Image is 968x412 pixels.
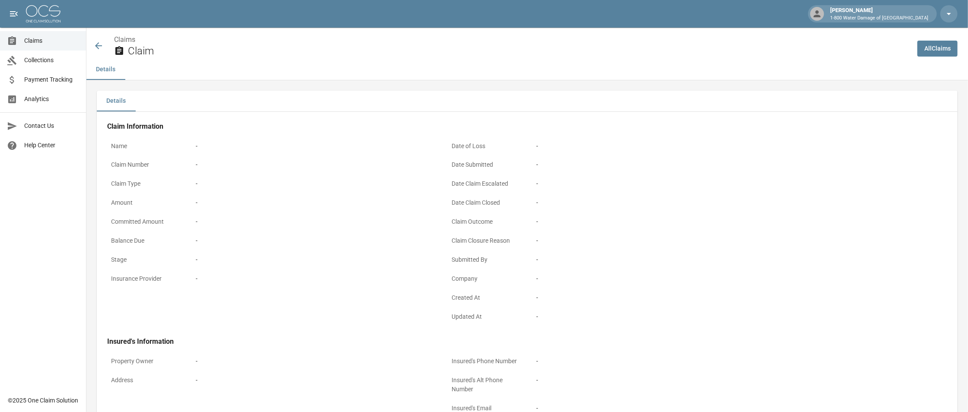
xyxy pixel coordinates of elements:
div: - [196,376,433,385]
button: Details [97,91,136,111]
div: - [196,160,433,169]
h2: Claim [128,45,911,57]
p: Claim Type [107,175,185,192]
a: Claims [114,35,135,44]
span: Payment Tracking [24,75,79,84]
nav: breadcrumb [114,35,911,45]
p: Stage [107,251,185,268]
div: - [196,217,433,226]
button: open drawer [5,5,22,22]
div: - [196,255,433,264]
p: Amount [107,194,185,211]
p: Insured's Phone Number [448,353,525,370]
span: Claims [24,36,79,45]
p: Submitted By [448,251,525,268]
p: Claim Number [107,156,185,173]
p: Date Submitted [448,156,525,173]
div: - [536,376,774,385]
p: Company [448,270,525,287]
span: Contact Us [24,121,79,130]
div: - [536,236,774,245]
p: Date Claim Escalated [448,175,525,192]
div: - [536,255,774,264]
div: - [536,198,774,207]
p: Updated At [448,308,525,325]
div: - [196,142,433,151]
div: - [196,236,433,245]
div: - [536,312,774,321]
div: - [536,179,774,188]
p: Name [107,138,185,155]
div: details tabs [97,91,958,111]
p: Date of Loss [448,138,525,155]
h4: Insured's Information [107,337,778,346]
div: - [536,217,774,226]
div: - [196,179,433,188]
p: Insurance Provider [107,270,185,287]
button: Details [86,59,125,80]
div: - [536,142,774,151]
span: Help Center [24,141,79,150]
p: Date Claim Closed [448,194,525,211]
span: Collections [24,56,79,65]
div: - [196,357,433,366]
p: Committed Amount [107,213,185,230]
p: Created At [448,289,525,306]
div: - [536,293,774,302]
div: anchor tabs [86,59,968,80]
p: Claim Closure Reason [448,232,525,249]
p: Claim Outcome [448,213,525,230]
a: AllClaims [917,41,958,57]
div: [PERSON_NAME] [827,6,932,22]
div: © 2025 One Claim Solution [8,396,78,405]
p: Address [107,372,185,389]
div: - [536,357,774,366]
div: - [196,274,433,283]
p: Balance Due [107,232,185,249]
h4: Claim Information [107,122,778,131]
div: - [536,160,774,169]
div: - [536,274,774,283]
div: - [196,198,433,207]
p: Property Owner [107,353,185,370]
img: ocs-logo-white-transparent.png [26,5,60,22]
p: Insured's Alt Phone Number [448,372,525,398]
p: 1-800 Water Damage of [GEOGRAPHIC_DATA] [830,15,928,22]
span: Analytics [24,95,79,104]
